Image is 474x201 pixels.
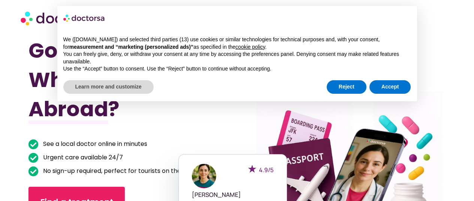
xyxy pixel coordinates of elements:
[369,80,411,94] button: Accept
[192,191,274,198] h5: [PERSON_NAME]
[63,36,411,51] p: We ([DOMAIN_NAME]) and selected third parties (13) use cookies or similar technologies for techni...
[69,44,193,50] strong: measurement and “marketing (personalized ads)”
[63,51,411,65] p: You can freely give, deny, or withdraw your consent at any time by accessing the preferences pane...
[63,80,154,94] button: Learn more and customize
[235,44,265,50] a: cookie policy
[259,166,274,174] span: 4.9/5
[41,152,123,163] span: Urgent care available 24/7
[28,36,206,124] h1: Got Sick While Traveling Abroad?
[327,80,366,94] button: Reject
[63,65,411,73] p: Use the “Accept” button to consent. Use the “Reject” button to continue without accepting.
[41,139,147,149] span: See a local doctor online in minutes
[63,12,105,24] img: logo
[41,166,190,176] span: No sign-up required, perfect for tourists on the go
